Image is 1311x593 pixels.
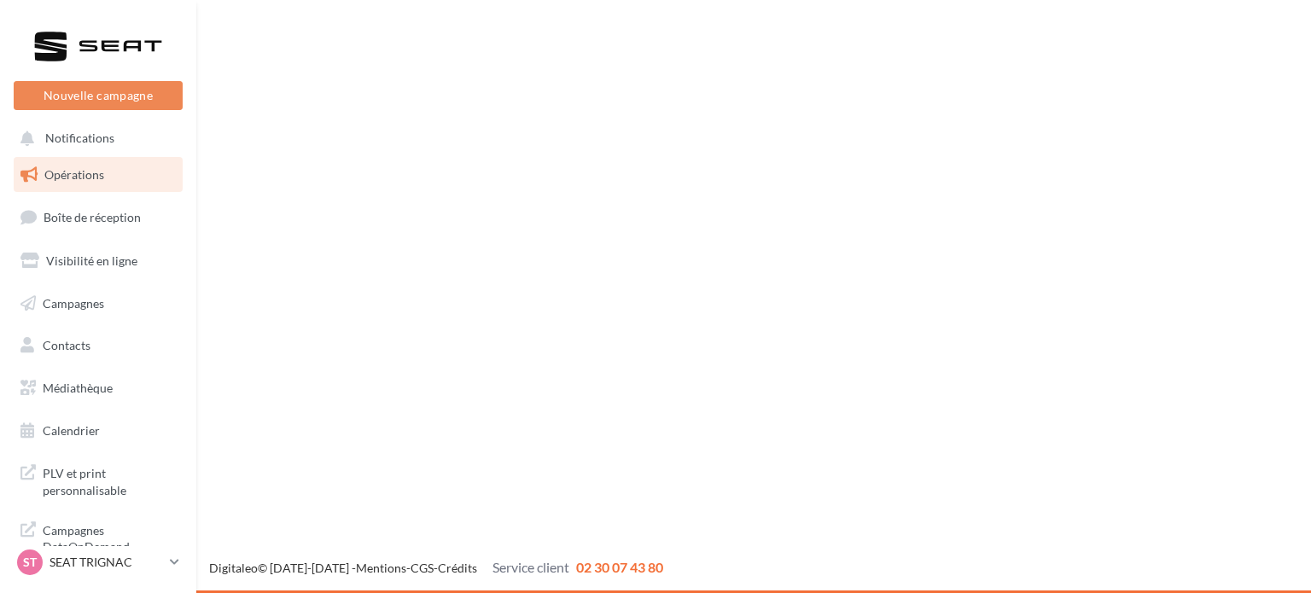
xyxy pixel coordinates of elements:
[209,561,258,575] a: Digitaleo
[23,554,37,571] span: ST
[10,157,186,193] a: Opérations
[10,512,186,562] a: Campagnes DataOnDemand
[576,559,663,575] span: 02 30 07 43 80
[43,423,100,438] span: Calendrier
[43,462,176,498] span: PLV et print personnalisable
[44,210,141,224] span: Boîte de réception
[10,286,186,322] a: Campagnes
[10,328,186,363] a: Contacts
[492,559,569,575] span: Service client
[438,561,477,575] a: Crédits
[10,370,186,406] a: Médiathèque
[43,338,90,352] span: Contacts
[10,243,186,279] a: Visibilité en ligne
[411,561,434,575] a: CGS
[10,413,186,449] a: Calendrier
[43,295,104,310] span: Campagnes
[14,81,183,110] button: Nouvelle campagne
[43,381,113,395] span: Médiathèque
[209,561,663,575] span: © [DATE]-[DATE] - - -
[44,167,104,182] span: Opérations
[45,131,114,146] span: Notifications
[14,546,183,578] a: ST SEAT TRIGNAC
[356,561,406,575] a: Mentions
[43,519,176,555] span: Campagnes DataOnDemand
[10,199,186,235] a: Boîte de réception
[10,455,186,505] a: PLV et print personnalisable
[50,554,163,571] p: SEAT TRIGNAC
[46,253,137,268] span: Visibilité en ligne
